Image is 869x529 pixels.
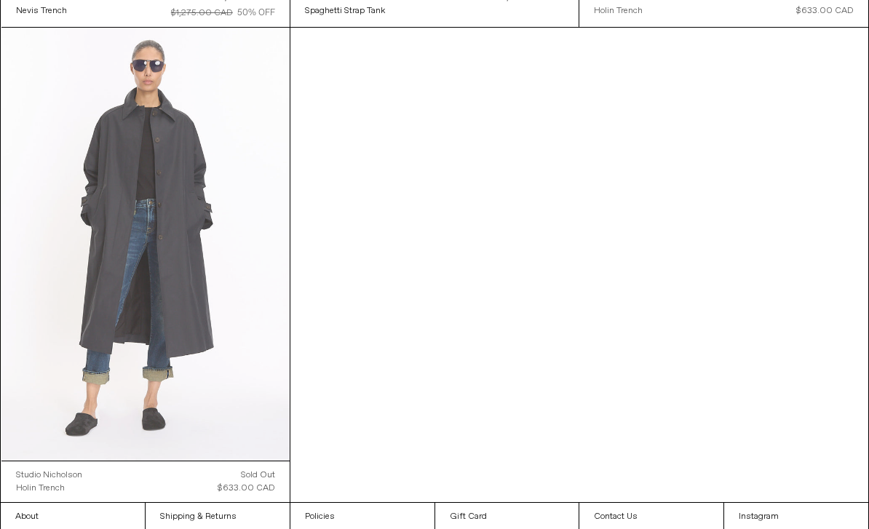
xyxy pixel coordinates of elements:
a: Studio Nicholson [16,469,82,482]
a: Holin Trench [16,482,82,495]
div: $633.00 CAD [796,4,854,17]
div: 50% OFF [237,7,275,20]
div: Studio Nicholson [16,469,82,482]
div: Holin Trench [16,482,65,495]
div: $633.00 CAD [218,482,275,495]
a: Holin Trench [594,4,660,17]
a: Spaghetti Strap Tank [305,4,385,17]
img: Studio Nicholson Holin Trench [1,28,290,460]
div: Holin Trench [594,5,643,17]
div: Sold out [241,469,275,482]
div: Spaghetti Strap Tank [305,5,385,17]
div: $1,275.00 CAD [171,7,233,20]
a: Nevis Trench [16,4,82,17]
div: Nevis Trench [16,5,67,17]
